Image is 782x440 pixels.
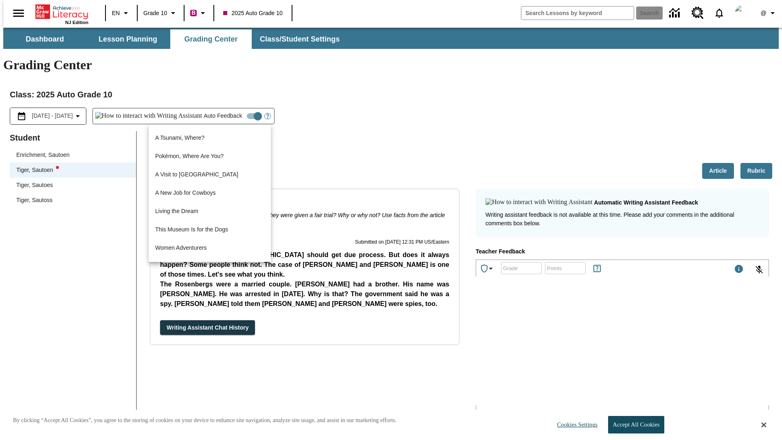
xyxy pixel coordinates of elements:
button: Accept All Cookies [608,416,664,433]
button: Close [761,421,766,429]
button: Cookies Settings [550,416,601,433]
p: A Visit to [GEOGRAPHIC_DATA] [155,170,238,179]
p: While your response is not relevant to the question, it's vital to focus on the topic at hand. Pl... [3,49,119,86]
p: Women Adventurers [155,244,207,252]
p: Living the Dream [155,207,198,216]
p: A New Job for Cowboys [155,189,216,197]
p: A Tsunami, Where? [155,134,204,142]
body: Type your response here. [3,7,119,194]
p: Unclear and Off-Topic [3,35,119,42]
p: By clicking “Accept All Cookies”, you agree to the storing of cookies on your device to enhance s... [13,416,397,425]
p: Thank you for submitting your answer. Here are things that are working and some suggestions for i... [3,7,119,29]
p: This Museum Is for the Dogs [155,225,228,234]
p: Pokémon, Where Are You? [155,152,224,161]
